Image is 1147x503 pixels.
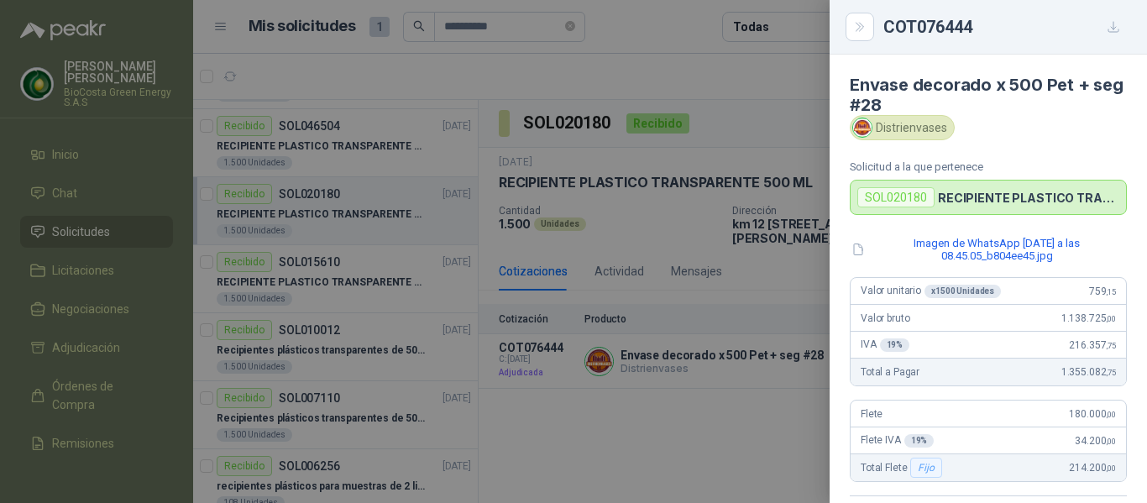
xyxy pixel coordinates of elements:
[1106,368,1116,377] span: ,75
[850,235,1127,264] button: Imagen de WhatsApp [DATE] a las 08.45.05_b804ee45.jpg
[850,115,955,140] div: Distrienvases
[850,160,1127,173] p: Solicitud a la que pertenece
[1106,314,1116,323] span: ,00
[910,458,941,478] div: Fijo
[938,191,1119,205] p: RECIPIENTE PLASTICO TRANSPARENTE 500 ML
[1075,435,1116,447] span: 34.200
[1069,462,1116,474] span: 214.200
[853,118,872,137] img: Company Logo
[861,338,909,352] span: IVA
[1061,312,1116,324] span: 1.138.725
[1106,410,1116,419] span: ,00
[861,312,909,324] span: Valor bruto
[861,408,883,420] span: Flete
[1089,286,1116,297] span: 759
[1106,341,1116,350] span: ,75
[861,285,1001,298] span: Valor unitario
[904,434,935,448] div: 19 %
[1061,366,1116,378] span: 1.355.082
[1106,464,1116,473] span: ,00
[1069,408,1116,420] span: 180.000
[861,366,919,378] span: Total a Pagar
[883,13,1127,40] div: COT076444
[1106,437,1116,446] span: ,00
[861,458,945,478] span: Total Flete
[850,75,1127,115] h4: Envase decorado x 500 Pet + seg #28
[850,17,870,37] button: Close
[861,434,934,448] span: Flete IVA
[857,187,935,207] div: SOL020180
[880,338,910,352] div: 19 %
[1069,339,1116,351] span: 216.357
[1106,287,1116,296] span: ,15
[924,285,1001,298] div: x 1500 Unidades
